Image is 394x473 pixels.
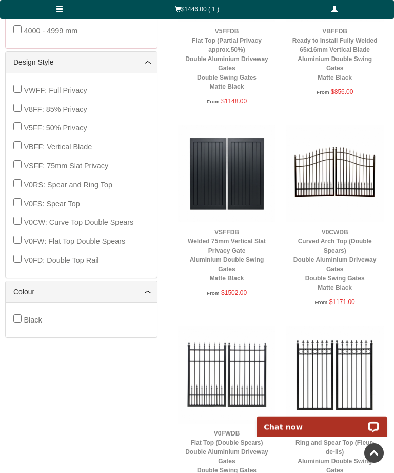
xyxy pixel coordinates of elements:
img: V0RSDB - Ring and Spear Top (Fleur-de-lis) - Aluminium Double Swing Gates - Matte Black - Gate Wa... [286,326,384,424]
img: V0FWDB - Flat Top (Double Spears) - Double Aluminium Driveway Gates - Double Swing Gates - Matte ... [178,326,276,424]
span: V8FF: 85% Privacy [24,105,87,113]
span: VBFF: Vertical Blade [24,143,92,151]
span: $856.00 [331,88,353,96]
span: V0FD: Double Top Rail [24,256,98,264]
span: 4000 - 4999 mm [24,27,77,35]
span: V0CW: Curve Top Double Spears [24,218,133,226]
span: V0RS: Spear and Ring Top [24,181,112,189]
span: From [207,290,220,296]
span: $1171.00 [329,298,355,306]
span: VSFF: 75mm Slat Privacy [24,162,108,170]
a: V5FFDBFlat Top (Partial Privacy approx.50%)Double Aluminium Driveway GatesDouble Swing GatesMatte... [185,28,268,90]
a: V0CWDBCurved Arch Top (Double Spears)Double Aluminium Driveway GatesDouble Swing GatesMatte Black [293,229,377,291]
img: V0CWDB - Curved Arch Top (Double Spears) - Double Aluminium Driveway Gates - Double Swing Gates -... [286,125,384,223]
span: From [317,89,329,95]
span: $1148.00 [221,98,247,105]
span: V0FS: Spear Top [24,200,80,208]
span: From [207,99,220,104]
span: V0FW: Flat Top Double Spears [24,237,125,245]
span: Black [24,316,42,324]
span: VWFF: Full Privacy [24,86,87,94]
a: VBFFDBReady to Install Fully Welded 65x16mm Vertical BladeAluminium Double Swing GatesMatte Black [292,28,378,81]
a: Design Style [13,57,149,68]
a: Colour [13,287,149,297]
span: $1502.00 [221,289,247,296]
iframe: LiveChat chat widget [250,405,394,437]
a: VSFFDBWelded 75mm Vertical Slat Privacy GateAluminium Double Swing GatesMatte Black [188,229,266,282]
img: VSFFDB - Welded 75mm Vertical Slat Privacy Gate - Aluminium Double Swing Gates - Matte Black - Ga... [178,125,276,223]
span: From [314,299,327,305]
span: V5FF: 50% Privacy [24,124,87,132]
